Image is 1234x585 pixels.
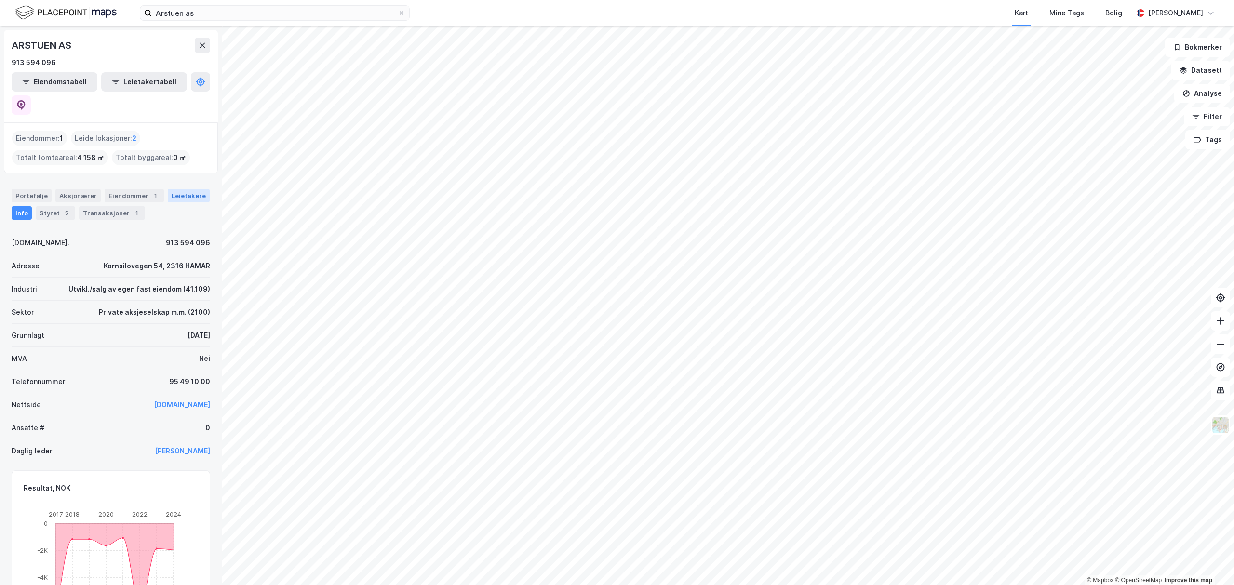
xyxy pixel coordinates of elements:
[12,206,32,220] div: Info
[150,191,160,200] div: 1
[12,422,44,434] div: Ansatte #
[166,510,181,518] tspan: 2024
[101,72,187,92] button: Leietakertabell
[68,283,210,295] div: Utvikl./salg av egen fast eiendom (41.109)
[112,150,190,165] div: Totalt byggareal :
[99,306,210,318] div: Private aksjeselskap m.m. (2100)
[44,519,48,527] tspan: 0
[1174,84,1230,103] button: Analyse
[1185,130,1230,149] button: Tags
[1186,539,1234,585] iframe: Chat Widget
[12,38,73,53] div: ARSTUEN AS
[12,57,56,68] div: 913 594 096
[1211,416,1230,434] img: Z
[132,208,141,218] div: 1
[1186,539,1234,585] div: Kontrollprogram for chat
[1105,7,1122,19] div: Bolig
[12,306,34,318] div: Sektor
[12,376,65,387] div: Telefonnummer
[12,353,27,364] div: MVA
[79,206,145,220] div: Transaksjoner
[188,330,210,341] div: [DATE]
[132,133,136,144] span: 2
[98,510,114,518] tspan: 2020
[1184,107,1230,126] button: Filter
[37,573,48,581] tspan: -4K
[166,237,210,249] div: 913 594 096
[132,510,148,518] tspan: 2022
[15,4,117,21] img: logo.f888ab2527a4732fd821a326f86c7f29.svg
[199,353,210,364] div: Nei
[62,208,71,218] div: 5
[71,131,140,146] div: Leide lokasjoner :
[24,482,70,494] div: Resultat, NOK
[12,260,40,272] div: Adresse
[12,399,41,411] div: Nettside
[12,131,67,146] div: Eiendommer :
[12,150,108,165] div: Totalt tomteareal :
[168,189,210,202] div: Leietakere
[152,6,398,20] input: Søk på adresse, matrikkel, gårdeiere, leietakere eller personer
[1171,61,1230,80] button: Datasett
[104,260,210,272] div: Kornsilovegen 54, 2316 HAMAR
[12,283,37,295] div: Industri
[37,546,48,554] tspan: -2K
[1148,7,1203,19] div: [PERSON_NAME]
[1087,577,1113,584] a: Mapbox
[12,237,69,249] div: [DOMAIN_NAME].
[77,152,104,163] span: 4 158 ㎡
[60,133,63,144] span: 1
[12,72,97,92] button: Eiendomstabell
[12,330,44,341] div: Grunnlagt
[1165,577,1212,584] a: Improve this map
[173,152,186,163] span: 0 ㎡
[169,376,210,387] div: 95 49 10 00
[1165,38,1230,57] button: Bokmerker
[205,422,210,434] div: 0
[1115,577,1162,584] a: OpenStreetMap
[1049,7,1084,19] div: Mine Tags
[154,400,210,409] a: [DOMAIN_NAME]
[12,189,52,202] div: Portefølje
[105,189,164,202] div: Eiendommer
[1015,7,1028,19] div: Kart
[12,445,52,457] div: Daglig leder
[65,510,80,518] tspan: 2018
[55,189,101,202] div: Aksjonærer
[49,510,63,518] tspan: 2017
[36,206,75,220] div: Styret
